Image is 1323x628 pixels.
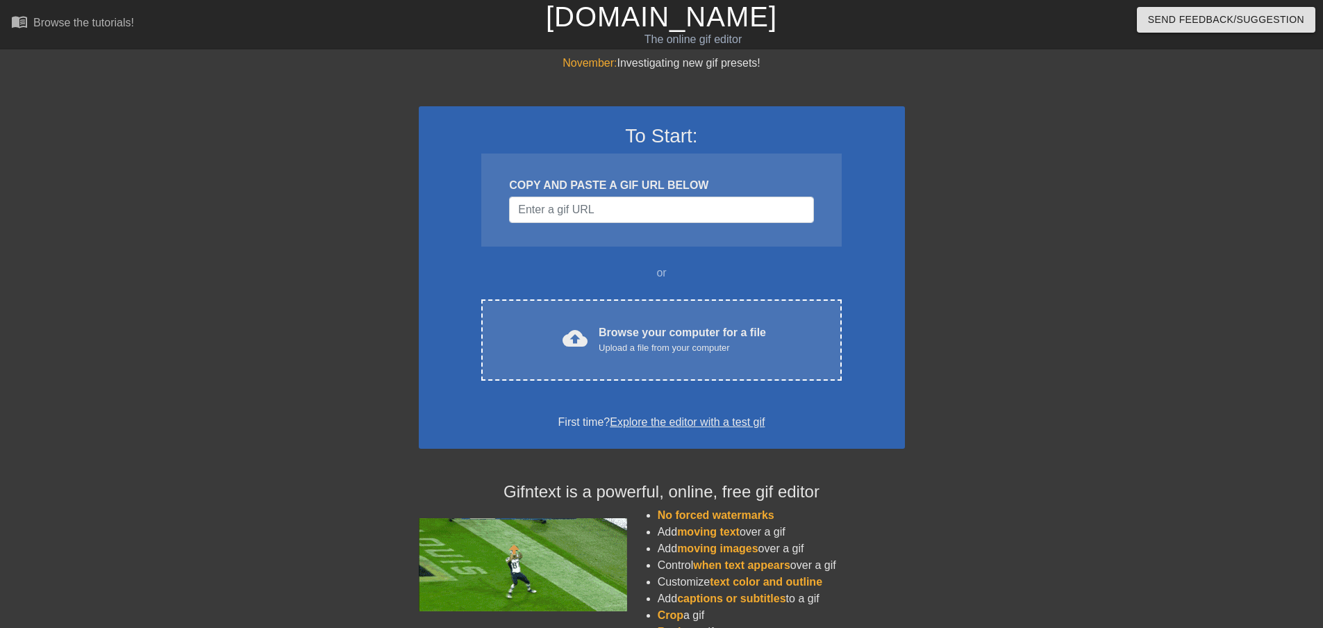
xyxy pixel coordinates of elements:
[437,124,887,148] h3: To Start:
[693,559,790,571] span: when text appears
[419,482,905,502] h4: Gifntext is a powerful, online, free gif editor
[419,518,627,611] img: football_small.gif
[455,265,869,281] div: or
[658,524,905,540] li: Add over a gif
[33,17,134,28] div: Browse the tutorials!
[546,1,777,32] a: [DOMAIN_NAME]
[1148,11,1304,28] span: Send Feedback/Suggestion
[11,13,134,35] a: Browse the tutorials!
[658,590,905,607] li: Add to a gif
[509,177,813,194] div: COPY AND PASTE A GIF URL BELOW
[658,574,905,590] li: Customize
[1137,7,1315,33] button: Send Feedback/Suggestion
[448,31,938,48] div: The online gif editor
[658,557,905,574] li: Control over a gif
[677,543,758,554] span: moving images
[11,13,28,30] span: menu_book
[419,55,905,72] div: Investigating new gif presets!
[658,540,905,557] li: Add over a gif
[658,509,774,521] span: No forced watermarks
[710,576,822,588] span: text color and outline
[610,416,765,428] a: Explore the editor with a test gif
[658,607,905,624] li: a gif
[437,414,887,431] div: First time?
[563,326,588,351] span: cloud_upload
[677,593,785,604] span: captions or subtitles
[599,324,766,355] div: Browse your computer for a file
[677,526,740,538] span: moving text
[509,197,813,223] input: Username
[599,341,766,355] div: Upload a file from your computer
[658,609,683,621] span: Crop
[563,57,617,69] span: November:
